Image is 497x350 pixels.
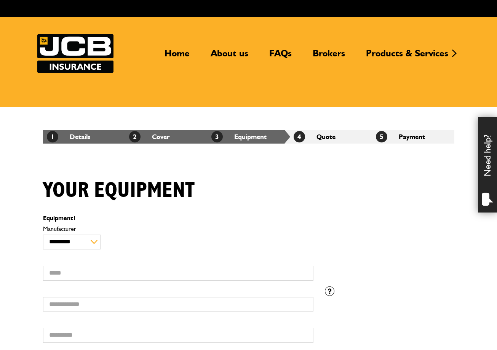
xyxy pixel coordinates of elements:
[211,131,223,142] span: 3
[376,131,387,142] span: 5
[372,130,454,144] li: Payment
[43,215,313,221] p: Equipment
[129,133,170,141] a: 2Cover
[37,34,113,73] a: JCB Insurance Services
[47,131,58,142] span: 1
[73,214,76,222] span: 1
[43,226,313,232] label: Manufacturer
[47,133,90,141] a: 1Details
[290,130,372,144] li: Quote
[478,117,497,213] div: Need help?
[307,48,351,65] a: Brokers
[37,34,113,73] img: JCB Insurance Services logo
[294,131,305,142] span: 4
[129,131,141,142] span: 2
[208,130,290,144] li: Equipment
[205,48,254,65] a: About us
[360,48,454,65] a: Products & Services
[264,48,297,65] a: FAQs
[43,178,195,203] h1: Your equipment
[159,48,195,65] a: Home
